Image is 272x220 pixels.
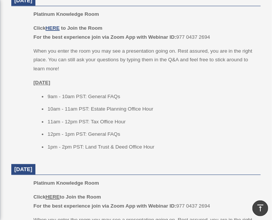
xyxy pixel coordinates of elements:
span: Platinum Knowledge Room [34,11,99,17]
li: 12pm - 1pm PST: General FAQs [47,130,255,139]
p: 977 0437 2694 [34,193,255,210]
u: [DATE] [34,80,50,85]
b: For the best experience join via Zoom App with Webinar ID: [34,34,176,40]
p: 977 0437 2694 [34,24,255,41]
span: [DATE] [14,166,32,172]
li: 1pm - 2pm PST: Land Trust & Deed Office Hour [47,143,255,152]
li: 9am - 10am PST: General FAQs [47,92,255,101]
b: Click to Join the Room [34,194,101,200]
a: HERE [46,25,60,31]
span: Platinum Knowledge Room [34,180,99,186]
u: HERE [46,194,60,200]
b: Click [34,25,61,31]
li: 10am - 11am PST: Estate Planning Office Hour [47,105,255,114]
b: to Join the Room [61,25,102,31]
b: For the best experience join via Zoom App with Webinar ID: [34,203,176,209]
li: 11am - 12pm PST: Tax Office Hour [47,117,255,126]
p: When you enter the room you may see a presentation going on. Rest assured, you are in the right p... [34,47,255,73]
